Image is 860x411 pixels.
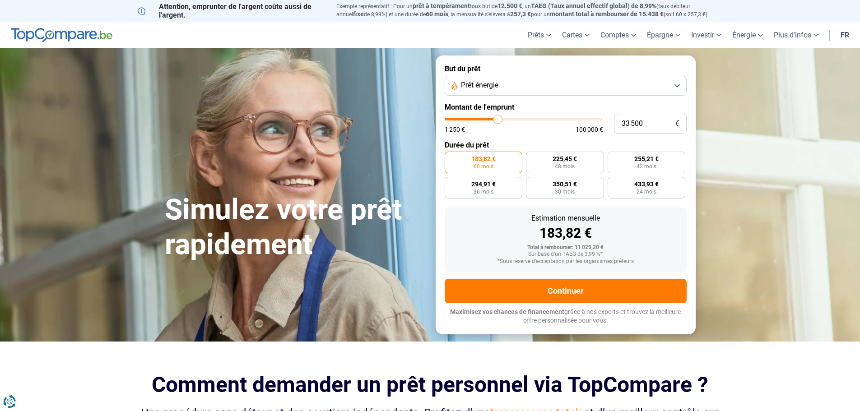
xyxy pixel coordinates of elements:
[452,226,679,240] div: 183,82 €
[557,22,595,48] a: Cartes
[445,76,687,96] button: Prêt énergie
[452,259,679,265] div: *Sous réserve d'acceptation par les organismes prêteurs
[686,22,727,48] a: Investir
[474,164,493,169] span: 60 mois
[555,164,575,169] span: 48 mois
[165,193,425,262] h1: Simulez votre prêt rapidement
[550,10,664,18] span: montant total à rembourser de 15.438 €
[727,22,768,48] a: Énergie
[474,189,493,194] span: 36 mois
[555,189,575,194] span: 30 mois
[510,10,531,18] span: 257,3 €
[471,181,496,187] span: 294,91 €
[445,103,687,111] label: Montant de l'emprunt
[553,181,577,187] span: 350,51 €
[336,2,723,18] p: Exemple représentatif : Pour un tous but de , un (taux débiteur annuel de 8,99%) et une durée de ...
[11,28,112,42] img: TopCompare
[637,189,656,194] span: 24 mois
[138,2,325,19] p: Attention, emprunter de l'argent coûte aussi de l'argent.
[445,308,687,325] p: grâce à nos experts et trouvez la meilleure offre personnalisée pour vous.
[413,2,470,9] span: prêt à tempérament
[768,22,824,48] a: Plus d'infos
[553,156,577,162] span: 225,45 €
[634,181,659,187] span: 433,93 €
[426,10,448,18] span: 60 mois
[637,164,656,169] span: 42 mois
[642,22,686,48] a: Épargne
[450,308,564,315] span: Maximisez vos chances de financement
[445,126,465,133] span: 1 250 €
[471,156,496,162] span: 183,82 €
[634,156,659,162] span: 255,21 €
[452,215,679,222] div: Estimation mensuelle
[531,2,656,9] span: TAEG (Taux annuel effectif global) de 8,99%
[445,141,687,149] label: Durée du prêt
[353,10,364,18] span: fixe
[675,120,679,128] span: €
[452,251,679,258] div: Sur base d'un TAEG de 3,99 %*
[445,279,687,303] button: Continuer
[522,22,557,48] a: Prêts
[138,372,723,397] h2: Comment demander un prêt personnel via TopCompare ?
[576,126,603,133] span: 100 000 €
[835,22,855,48] a: fr
[595,22,642,48] a: Comptes
[445,65,687,73] label: But du prêt
[497,2,522,9] span: 12.500 €
[452,245,679,251] div: Total à rembourser: 11 029,20 €
[461,80,498,90] span: Prêt énergie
